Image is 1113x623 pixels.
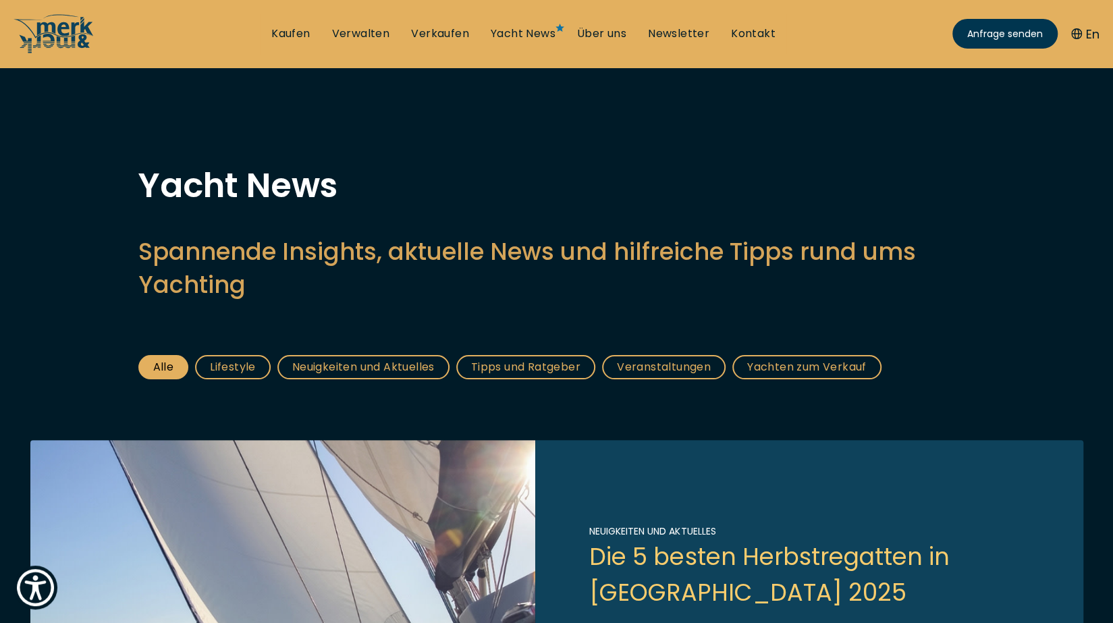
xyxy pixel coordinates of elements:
[271,26,310,41] a: Kaufen
[13,566,57,610] button: Show Accessibility Preferences
[648,26,709,41] a: Newsletter
[491,26,555,41] a: Yacht News
[277,355,450,379] a: Neuigkeiten und Aktuelles
[1071,25,1100,43] button: En
[952,19,1058,49] a: Anfrage senden
[138,235,975,301] h2: Spannende Insights, aktuelle News und hilfreiche Tipps rund ums Yachting
[411,26,469,41] a: Verkaufen
[731,26,776,41] a: Kontakt
[195,355,271,379] a: Lifestyle
[456,355,595,379] a: Tipps und Ratgeber
[577,26,626,41] a: Über uns
[602,355,726,379] a: Veranstaltungen
[967,27,1043,41] span: Anfrage senden
[138,169,975,202] h1: Yacht News
[138,355,189,379] a: Alle
[332,26,390,41] a: Verwalten
[732,355,881,379] a: Yachten zum Verkauf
